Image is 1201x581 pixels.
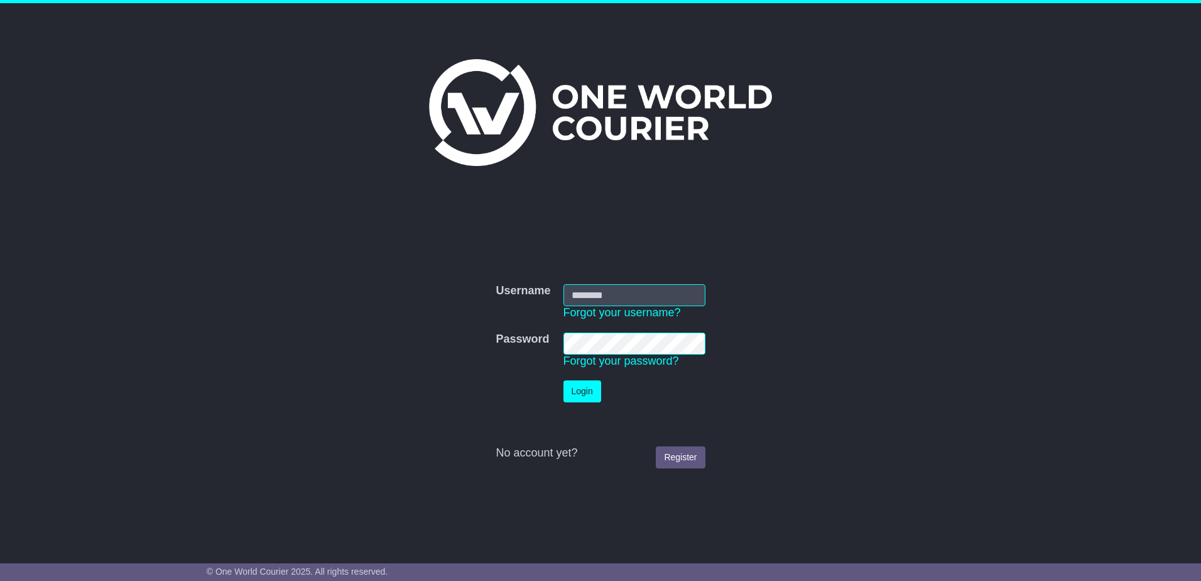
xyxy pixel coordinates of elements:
a: Forgot your password? [563,355,679,367]
span: © One World Courier 2025. All rights reserved. [207,567,388,577]
label: Password [496,333,549,346]
img: One World [429,59,772,166]
a: Forgot your username? [563,306,681,319]
div: No account yet? [496,446,705,460]
a: Register [656,446,705,468]
button: Login [563,380,601,402]
label: Username [496,284,550,298]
